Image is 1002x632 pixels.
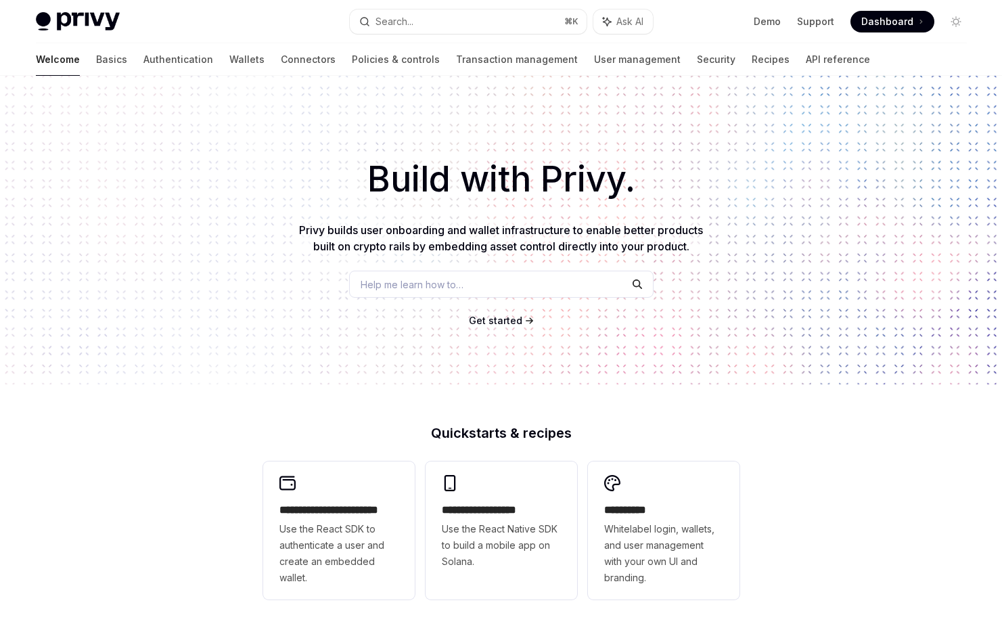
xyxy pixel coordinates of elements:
[36,43,80,76] a: Welcome
[442,521,561,570] span: Use the React Native SDK to build a mobile app on Solana.
[616,15,643,28] span: Ask AI
[96,43,127,76] a: Basics
[588,461,739,600] a: **** *****Whitelabel login, wallets, and user management with your own UI and branding.
[594,43,681,76] a: User management
[22,153,980,206] h1: Build with Privy.
[361,277,463,292] span: Help me learn how to…
[426,461,577,600] a: **** **** **** ***Use the React Native SDK to build a mobile app on Solana.
[352,43,440,76] a: Policies & controls
[279,521,398,586] span: Use the React SDK to authenticate a user and create an embedded wallet.
[263,426,739,440] h2: Quickstarts & recipes
[850,11,934,32] a: Dashboard
[299,223,703,253] span: Privy builds user onboarding and wallet infrastructure to enable better products built on crypto ...
[752,43,790,76] a: Recipes
[806,43,870,76] a: API reference
[469,315,522,326] span: Get started
[564,16,578,27] span: ⌘ K
[945,11,967,32] button: Toggle dark mode
[350,9,587,34] button: Search...⌘K
[593,9,653,34] button: Ask AI
[797,15,834,28] a: Support
[36,12,120,31] img: light logo
[754,15,781,28] a: Demo
[143,43,213,76] a: Authentication
[861,15,913,28] span: Dashboard
[604,521,723,586] span: Whitelabel login, wallets, and user management with your own UI and branding.
[456,43,578,76] a: Transaction management
[697,43,735,76] a: Security
[281,43,336,76] a: Connectors
[469,314,522,328] a: Get started
[375,14,413,30] div: Search...
[229,43,265,76] a: Wallets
